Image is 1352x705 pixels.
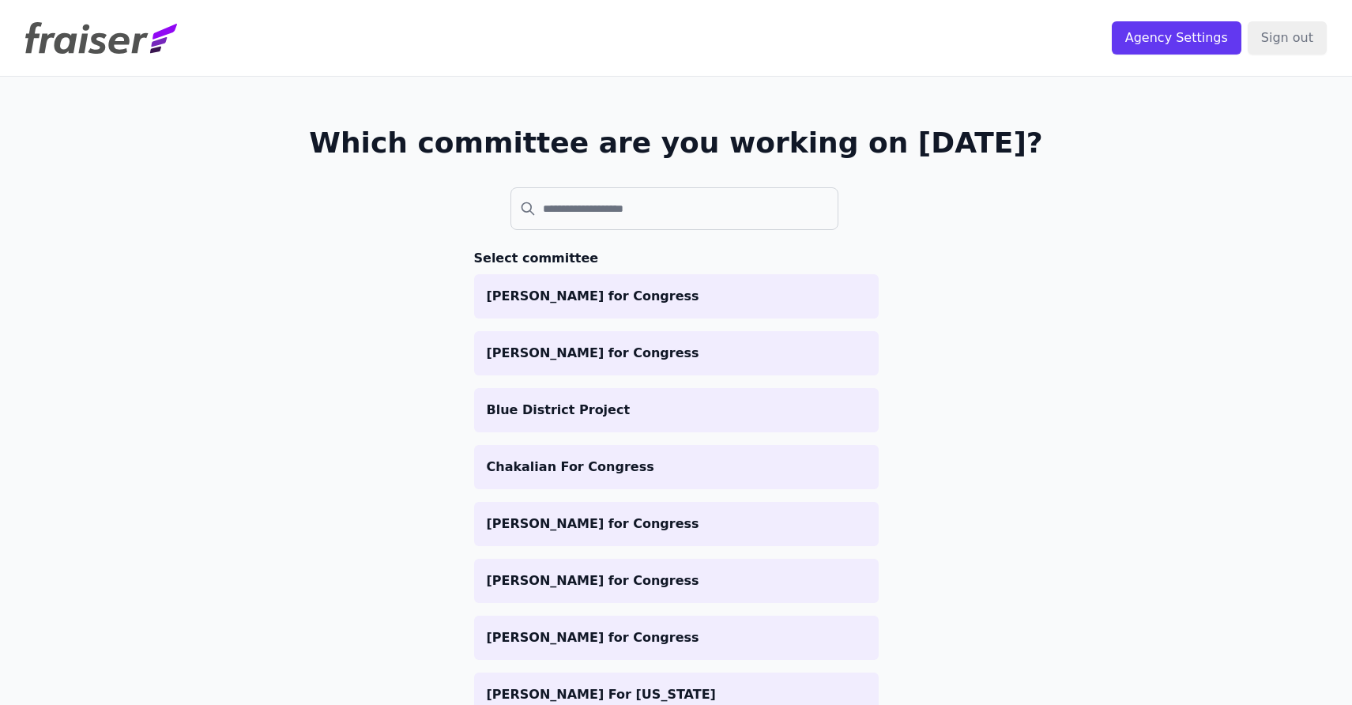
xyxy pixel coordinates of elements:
[487,685,866,704] p: [PERSON_NAME] For [US_STATE]
[487,287,866,306] p: [PERSON_NAME] for Congress
[474,249,879,268] h3: Select committee
[474,502,879,546] a: [PERSON_NAME] for Congress
[474,331,879,375] a: [PERSON_NAME] for Congress
[487,628,866,647] p: [PERSON_NAME] for Congress
[25,22,177,54] img: Fraiser Logo
[487,571,866,590] p: [PERSON_NAME] for Congress
[474,388,879,432] a: Blue District Project
[1248,21,1327,55] input: Sign out
[474,445,879,489] a: Chakalian For Congress
[474,274,879,319] a: [PERSON_NAME] for Congress
[487,401,866,420] p: Blue District Project
[474,616,879,660] a: [PERSON_NAME] for Congress
[474,559,879,603] a: [PERSON_NAME] for Congress
[487,515,866,533] p: [PERSON_NAME] for Congress
[309,127,1043,159] h1: Which committee are you working on [DATE]?
[487,344,866,363] p: [PERSON_NAME] for Congress
[1112,21,1241,55] input: Agency Settings
[487,458,866,477] p: Chakalian For Congress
